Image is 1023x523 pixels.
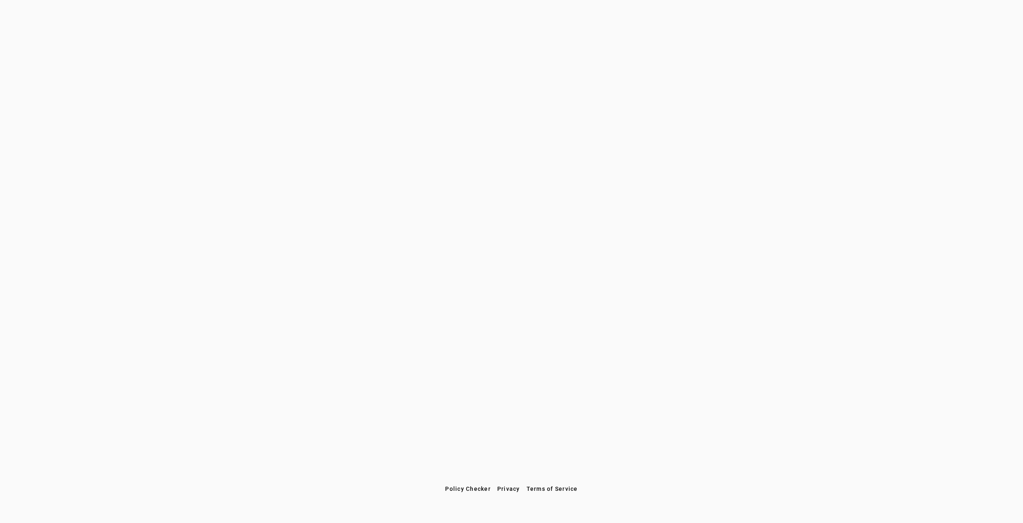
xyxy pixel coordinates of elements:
button: Policy Checker [442,481,494,496]
button: Privacy [494,481,523,496]
span: Privacy [497,486,520,492]
span: Terms of Service [527,486,578,492]
span: Policy Checker [445,486,491,492]
button: Terms of Service [523,481,581,496]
